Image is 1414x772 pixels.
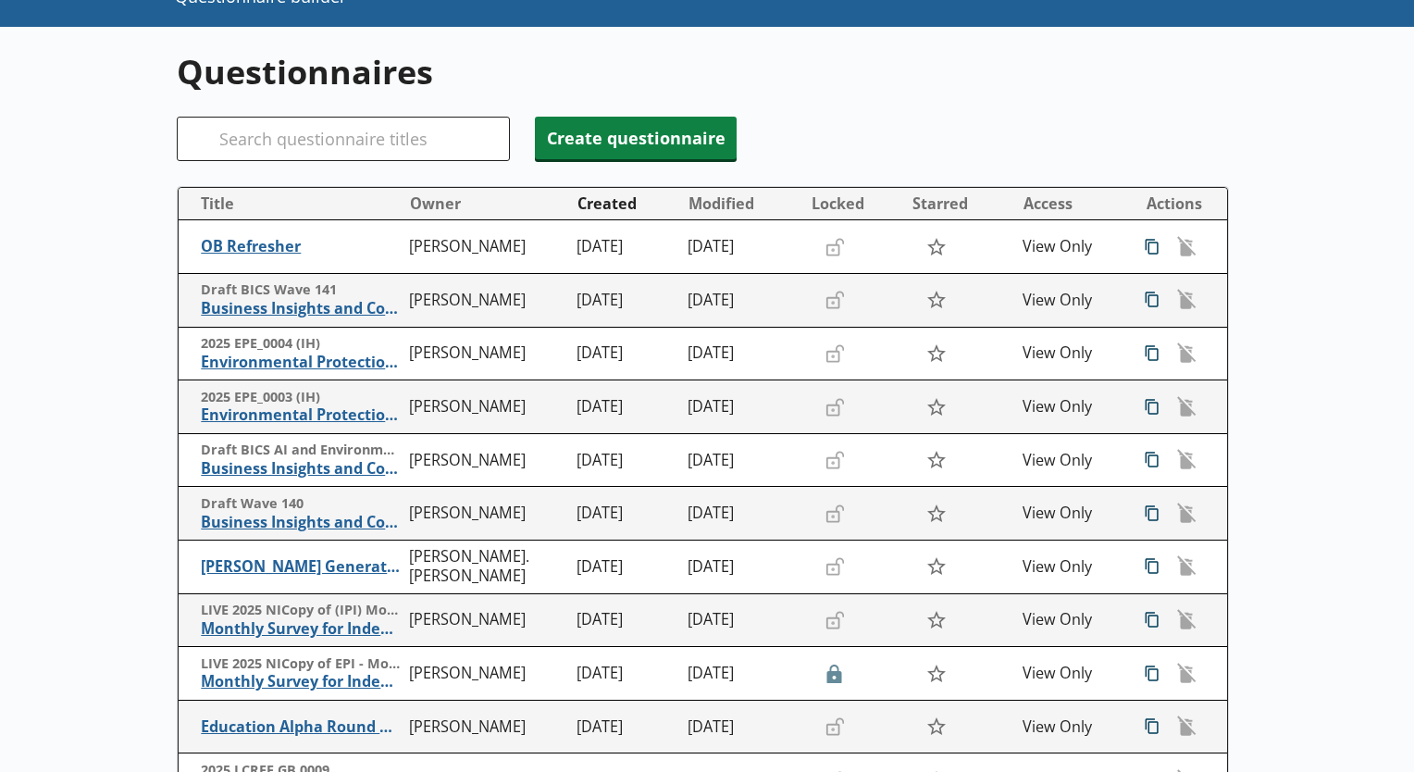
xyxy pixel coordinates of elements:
td: [DATE] [680,593,803,647]
td: [PERSON_NAME] [402,327,569,380]
td: [PERSON_NAME] [402,274,569,328]
td: [PERSON_NAME] [402,433,569,487]
span: Draft BICS Wave 141 [201,281,401,299]
td: [PERSON_NAME] [402,647,569,701]
button: Access [1016,189,1126,218]
button: Owner [403,189,568,218]
td: [DATE] [569,700,681,753]
td: [DATE] [569,274,681,328]
h1: Questionnaires [177,49,1229,94]
td: View Only [1015,220,1127,274]
td: View Only [1015,433,1127,487]
span: [PERSON_NAME] Generator [201,557,401,577]
span: Monthly Survey for Index Numbers of Import Prices - Price Quotation Return [201,619,401,639]
td: [DATE] [680,327,803,380]
td: [PERSON_NAME].[PERSON_NAME] [402,541,569,594]
td: [PERSON_NAME] [402,700,569,753]
td: View Only [1015,380,1127,434]
span: Monthly Survey for Index Numbers of Export Prices - Price Quotation Return [201,672,401,691]
button: Create questionnaire [535,117,737,159]
span: Business Insights and Conditions Survey (BICS) [201,513,401,532]
span: Environmental Protection Expenditure [201,405,401,425]
button: Starred [904,189,1014,218]
span: Draft BICS AI and Environment questions [201,442,401,459]
td: [DATE] [569,647,681,701]
td: View Only [1015,541,1127,594]
td: View Only [1015,487,1127,541]
span: Business Insights and Conditions Survey (BICS) [201,459,401,479]
button: Locked [804,189,902,218]
td: [PERSON_NAME] [402,593,569,647]
span: Business Insights and Conditions Survey (BICS) [201,299,401,318]
span: Environmental Protection Expenditure [201,353,401,372]
button: Created [570,189,680,218]
button: Star [916,336,956,371]
td: View Only [1015,700,1127,753]
button: Star [916,442,956,478]
td: [PERSON_NAME] [402,487,569,541]
td: [DATE] [680,700,803,753]
td: View Only [1015,593,1127,647]
button: Star [916,282,956,318]
span: 2025 EPE_0004 (IH) [201,335,401,353]
button: Star [916,389,956,424]
button: Star [916,496,956,531]
td: [PERSON_NAME] [402,380,569,434]
th: Actions [1126,188,1227,220]
span: OB Refresher [201,237,401,256]
td: [DATE] [569,380,681,434]
td: [DATE] [569,220,681,274]
td: [DATE] [569,593,681,647]
button: Title [186,189,401,218]
td: [DATE] [680,274,803,328]
td: [DATE] [569,327,681,380]
button: Modified [681,189,802,218]
input: Search questionnaire titles [177,117,510,161]
span: 2025 EPE_0003 (IH) [201,389,401,406]
span: LIVE 2025 NICopy of EPI - Monthly Survey for Index Numbers of Export Prices - Price Quotation Retur [201,655,401,673]
td: [DATE] [680,647,803,701]
span: LIVE 2025 NICopy of (IPI) Monthly Survey for Index Numbers of Import Prices - Price Quotation Return [201,602,401,619]
td: [PERSON_NAME] [402,220,569,274]
button: Star [916,655,956,691]
td: View Only [1015,327,1127,380]
span: Education Alpha Round 1 (Copy) [201,717,401,737]
td: [DATE] [569,541,681,594]
td: [DATE] [569,487,681,541]
td: [DATE] [569,433,681,487]
button: Star [916,549,956,584]
td: [DATE] [680,487,803,541]
button: Star [916,709,956,744]
td: [DATE] [680,541,803,594]
td: View Only [1015,274,1127,328]
td: [DATE] [680,433,803,487]
td: [DATE] [680,220,803,274]
span: Draft Wave 140 [201,495,401,513]
button: Star [916,603,956,638]
button: Star [916,230,956,265]
td: View Only [1015,647,1127,701]
td: [DATE] [680,380,803,434]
